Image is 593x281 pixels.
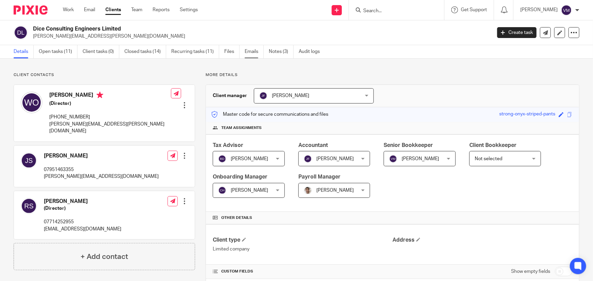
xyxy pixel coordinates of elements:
h4: [PERSON_NAME] [49,92,171,100]
h4: [PERSON_NAME] [44,198,121,205]
p: [PERSON_NAME][EMAIL_ADDRESS][PERSON_NAME][DOMAIN_NAME] [49,121,171,135]
span: Team assignments [221,125,262,131]
input: Search [363,8,424,14]
span: Payroll Manager [298,174,341,180]
p: 07951463355 [44,166,159,173]
label: Show empty fields [511,268,550,275]
p: [PERSON_NAME][EMAIL_ADDRESS][PERSON_NAME][DOMAIN_NAME] [33,33,487,40]
span: Onboarding Manager [213,174,267,180]
span: [PERSON_NAME] [231,156,268,161]
a: Notes (3) [269,45,294,58]
img: svg%3E [218,155,226,163]
h4: [PERSON_NAME] [44,152,159,160]
p: Client contacts [14,72,195,78]
span: [PERSON_NAME] [272,93,309,98]
p: [EMAIL_ADDRESS][DOMAIN_NAME] [44,226,121,232]
a: Team [131,6,142,13]
h5: (Director) [44,205,121,212]
span: Tax Advisor [213,143,243,148]
h2: Dice Consulting Engineers Limited [33,25,396,33]
img: svg%3E [389,155,397,163]
p: Limited company [213,246,393,252]
div: strong-onyx-striped-pants [499,111,555,118]
span: Other details [221,215,252,221]
span: Not selected [475,156,502,161]
p: [PERSON_NAME][EMAIL_ADDRESS][DOMAIN_NAME] [44,173,159,180]
h4: + Add contact [81,251,128,262]
p: Master code for secure communications and files [211,111,328,118]
h4: CUSTOM FIELDS [213,269,393,274]
a: Reports [153,6,170,13]
img: svg%3E [21,92,42,113]
a: Work [63,6,74,13]
p: [PERSON_NAME] [520,6,558,13]
span: Client Bookkeeper [469,143,517,148]
a: Clients [105,6,121,13]
a: Closed tasks (14) [124,45,166,58]
img: PXL_20240409_141816916.jpg [304,186,312,194]
a: Settings [180,6,198,13]
h5: (Director) [49,100,171,107]
h4: Client type [213,237,393,244]
p: [PHONE_NUMBER] [49,114,171,120]
img: svg%3E [218,186,226,194]
a: Files [224,45,240,58]
h3: Client manager [213,92,247,99]
span: [PERSON_NAME] [231,188,268,193]
a: Audit logs [299,45,325,58]
span: [PERSON_NAME] [316,188,354,193]
a: Open tasks (11) [39,45,77,58]
a: Recurring tasks (11) [171,45,219,58]
i: Primary [97,92,103,98]
p: 07714252955 [44,219,121,225]
span: Accountant [298,143,328,148]
a: Client tasks (0) [83,45,119,58]
span: Senior Bookkeeper [384,143,433,148]
h4: Address [393,237,572,244]
p: More details [206,72,579,78]
img: svg%3E [21,152,37,169]
span: Get Support [461,7,487,12]
img: svg%3E [259,92,267,100]
a: Create task [497,27,537,38]
a: Details [14,45,34,58]
a: Emails [245,45,264,58]
span: [PERSON_NAME] [316,156,354,161]
span: [PERSON_NAME] [402,156,439,161]
img: svg%3E [561,5,572,16]
img: svg%3E [14,25,28,40]
img: svg%3E [21,198,37,214]
img: svg%3E [304,155,312,163]
a: Email [84,6,95,13]
img: Pixie [14,5,48,15]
